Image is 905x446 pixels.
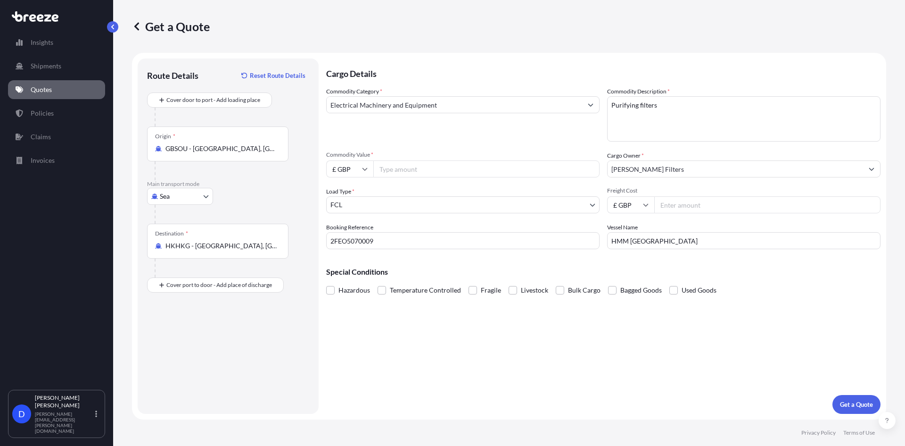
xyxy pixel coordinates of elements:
button: Show suggestions [863,160,880,177]
button: Cover door to port - Add loading place [147,93,272,108]
a: Shipments [8,57,105,76]
p: Insights [31,38,53,47]
p: Route Details [147,70,198,81]
button: Show suggestions [582,96,599,113]
a: Claims [8,127,105,146]
p: Claims [31,132,51,142]
input: Select a commodity type [327,96,582,113]
p: [PERSON_NAME] [PERSON_NAME] [35,394,93,409]
button: Get a Quote [832,395,880,414]
span: FCL [330,200,342,210]
span: Cover port to door - Add place of discharge [166,280,272,290]
span: Load Type [326,187,354,196]
p: Get a Quote [132,19,210,34]
span: Fragile [481,283,501,297]
span: Freight Cost [607,187,880,194]
span: Sea [160,192,170,201]
button: Reset Route Details [237,68,309,83]
span: Bagged Goods [620,283,662,297]
span: D [18,409,25,419]
p: Shipments [31,61,61,71]
p: Get a Quote [840,400,873,409]
input: Enter amount [654,196,880,213]
a: Invoices [8,151,105,170]
a: Terms of Use [843,429,875,437]
a: Privacy Policy [801,429,836,437]
span: Cover door to port - Add loading place [166,95,260,105]
div: Origin [155,133,175,140]
span: Bulk Cargo [568,283,601,297]
button: Select transport [147,188,213,205]
span: Commodity Value [326,151,600,159]
input: Destination [165,241,277,251]
p: Invoices [31,156,55,165]
span: Hazardous [338,283,370,297]
div: Destination [155,230,188,237]
p: Quotes [31,85,52,94]
p: [PERSON_NAME][EMAIL_ADDRESS][PERSON_NAME][DOMAIN_NAME] [35,411,93,434]
label: Vessel Name [607,223,638,232]
p: Cargo Details [326,59,880,87]
p: Reset Route Details [250,71,305,80]
input: Type amount [373,160,600,177]
span: Used Goods [682,283,716,297]
a: Policies [8,104,105,123]
label: Commodity Category [326,87,382,96]
input: Your internal reference [326,232,600,249]
input: Enter name [607,232,880,249]
label: Cargo Owner [607,151,644,160]
span: Temperature Controlled [390,283,461,297]
button: FCL [326,196,600,213]
label: Booking Reference [326,223,373,232]
a: Quotes [8,80,105,99]
a: Insights [8,33,105,52]
p: Special Conditions [326,268,880,276]
label: Commodity Description [607,87,670,96]
p: Main transport mode [147,180,309,188]
button: Cover port to door - Add place of discharge [147,278,284,293]
span: Livestock [521,283,548,297]
input: Full name [608,160,863,177]
input: Origin [165,144,277,153]
p: Policies [31,109,54,118]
